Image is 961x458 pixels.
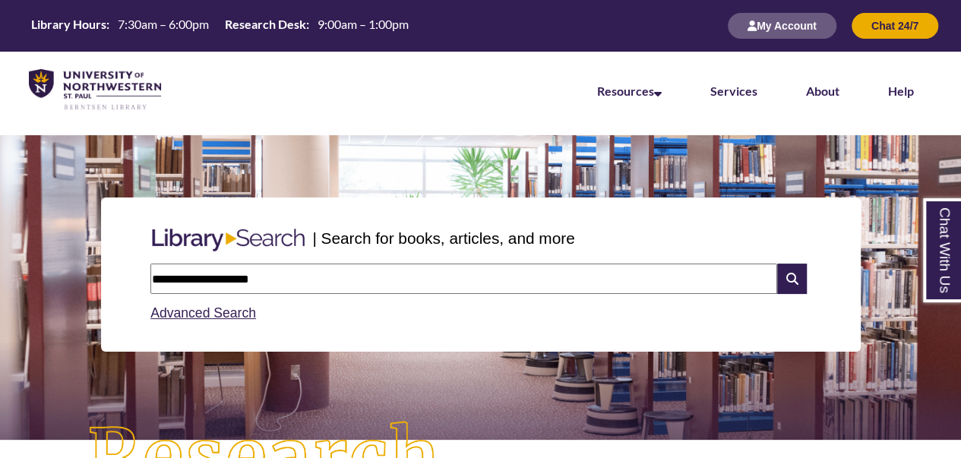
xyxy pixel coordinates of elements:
img: UNWSP Library Logo [29,69,161,111]
img: Libary Search [144,223,312,257]
a: About [806,84,839,98]
a: Services [710,84,757,98]
span: 7:30am – 6:00pm [118,17,209,31]
table: Hours Today [25,16,415,35]
i: Search [777,264,806,294]
button: My Account [728,13,836,39]
a: My Account [728,19,836,32]
th: Library Hours: [25,16,112,33]
a: Help [888,84,914,98]
button: Chat 24/7 [852,13,938,39]
a: Hours Today [25,16,415,36]
a: Resources [597,84,662,98]
a: Chat 24/7 [852,19,938,32]
span: 9:00am – 1:00pm [318,17,409,31]
p: | Search for books, articles, and more [312,226,574,250]
a: Advanced Search [150,305,256,321]
th: Research Desk: [219,16,311,33]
